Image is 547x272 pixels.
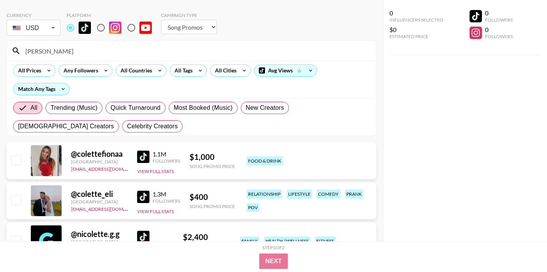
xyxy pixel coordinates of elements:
[71,165,148,172] a: [EMAIL_ADDRESS][DOMAIN_NAME]
[389,9,443,17] div: 0
[485,26,513,34] div: 0
[174,103,233,112] span: Most Booked (Music)
[137,151,149,163] img: TikTok
[264,237,310,245] div: health / wellness
[30,103,37,112] span: All
[317,190,340,198] div: comedy
[240,237,259,245] div: family
[247,203,259,212] div: pov
[139,22,152,34] img: YouTube
[137,191,149,203] img: TikTok
[7,12,60,18] div: Currency
[71,205,148,212] a: [EMAIL_ADDRESS][DOMAIN_NAME]
[389,17,443,23] div: Influencers Selected
[485,9,513,17] div: 0
[246,103,284,112] span: New Creators
[71,239,128,245] div: [GEOGRAPHIC_DATA]
[247,156,283,165] div: food & drink
[137,231,149,243] img: TikTok
[71,199,128,205] div: [GEOGRAPHIC_DATA]
[190,203,235,209] div: Song Promo Price
[137,168,174,174] button: View Full Stats
[71,149,128,159] div: @ colettefionaa
[485,34,513,39] div: Followers
[210,65,238,76] div: All Cities
[508,233,538,263] iframe: Drift Widget Chat Controller
[389,34,443,39] div: Estimated Price
[287,190,312,198] div: lifestyle
[79,22,91,34] img: TikTok
[345,190,363,198] div: prank
[127,122,178,131] span: Celebrity Creators
[71,189,128,199] div: @ colette_eli
[21,45,371,57] input: Search by User Name
[116,65,154,76] div: All Countries
[13,65,43,76] div: All Prices
[190,192,235,202] div: $ 400
[485,17,513,23] div: Followers
[247,190,282,198] div: relationship
[183,232,228,242] div: $ 2,400
[71,159,128,165] div: [GEOGRAPHIC_DATA]
[389,26,443,34] div: $0
[161,12,217,18] div: Campaign Type
[111,103,161,112] span: Quick Turnaround
[13,83,69,95] div: Match Any Tags
[50,103,97,112] span: Trending (Music)
[153,158,180,164] div: Followers
[153,198,180,204] div: Followers
[153,190,180,198] div: 1.3M
[59,65,100,76] div: Any Followers
[71,229,128,239] div: @ nicolette.g.g
[170,65,194,76] div: All Tags
[190,152,235,162] div: $ 1,000
[67,12,158,18] div: Platform
[262,245,285,250] div: Step 1 of 2
[259,254,288,269] button: Next
[190,163,235,169] div: Song Promo Price
[315,237,336,245] div: fitness
[153,150,180,158] div: 1.1M
[18,122,114,131] span: [DEMOGRAPHIC_DATA] Creators
[254,65,317,76] div: Avg Views
[8,21,59,35] div: USD
[137,208,174,214] button: View Full Stats
[109,22,121,34] img: Instagram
